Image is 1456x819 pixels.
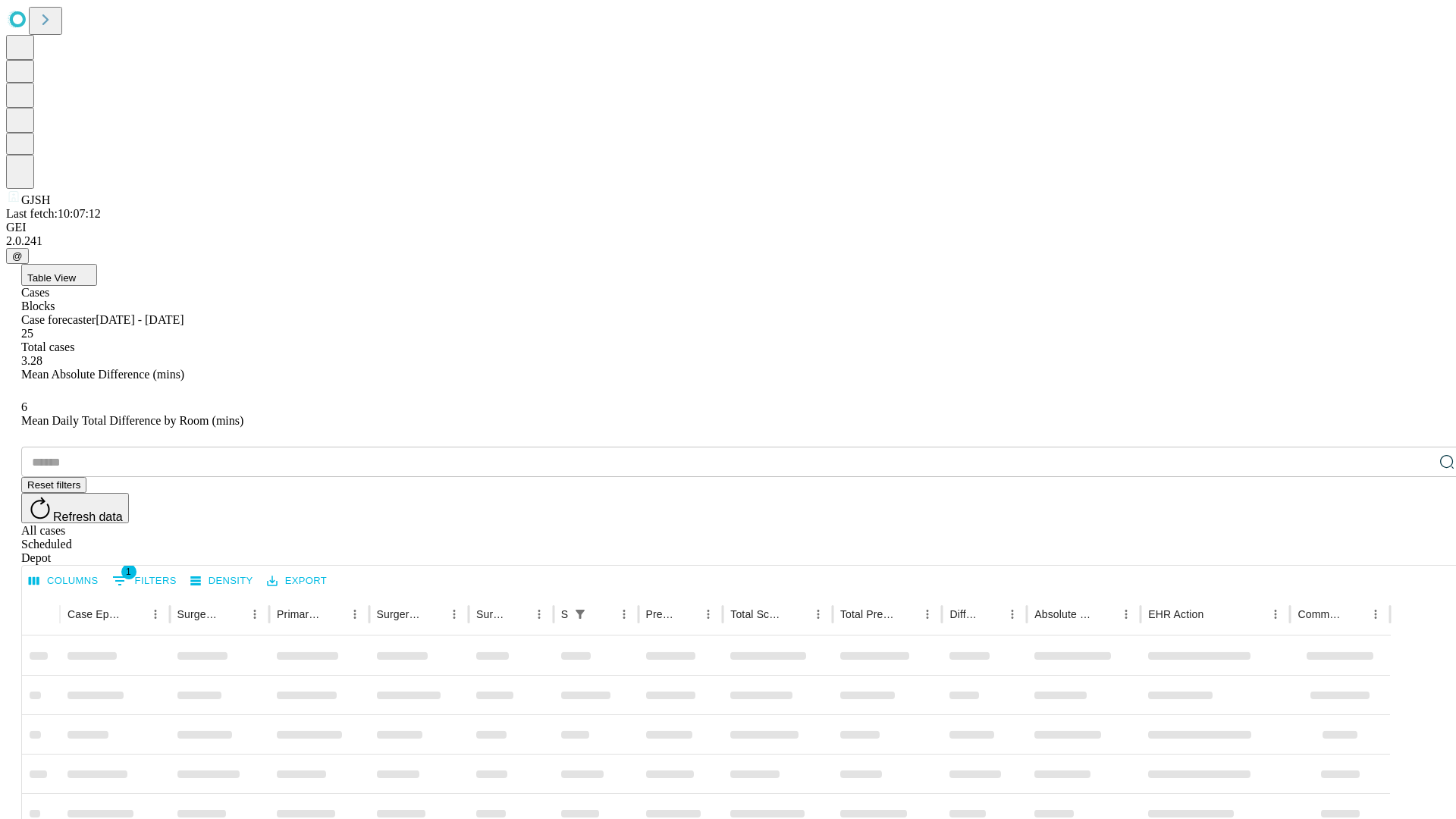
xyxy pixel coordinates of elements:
span: GJSH [21,193,50,206]
button: Sort [896,604,917,625]
div: Difference [949,608,979,620]
span: Last fetch: 10:07:12 [6,207,101,220]
span: 3.28 [21,354,42,367]
button: Sort [323,604,344,625]
button: @ [6,248,29,264]
div: Surgery Name [377,608,421,620]
span: @ [12,250,23,262]
div: Primary Service [277,608,321,620]
span: [DATE] - [DATE] [96,313,184,326]
span: Refresh data [53,510,123,523]
span: Mean Absolute Difference (mins) [21,368,184,381]
button: Sort [981,604,1002,625]
div: Surgery Date [476,608,506,620]
span: Total cases [21,340,74,353]
button: Show filters [570,604,591,625]
button: Sort [786,604,808,625]
button: Sort [124,604,145,625]
div: Scheduled In Room Duration [561,608,568,620]
span: Reset filters [27,479,80,491]
button: Sort [676,604,698,625]
button: Sort [1344,604,1365,625]
button: Menu [244,604,265,625]
button: Sort [223,604,244,625]
button: Menu [1116,604,1137,625]
button: Menu [529,604,550,625]
span: 6 [21,400,27,413]
div: Surgeon Name [177,608,221,620]
span: Mean Daily Total Difference by Room (mins) [21,414,243,427]
button: Reset filters [21,477,86,493]
button: Table View [21,264,97,286]
button: Menu [145,604,166,625]
button: Menu [613,604,635,625]
button: Sort [422,604,444,625]
button: Menu [698,604,719,625]
button: Show filters [108,569,180,593]
span: 1 [121,564,136,579]
button: Menu [808,604,829,625]
button: Select columns [25,570,102,593]
button: Menu [917,604,938,625]
button: Density [187,570,257,593]
button: Sort [507,604,529,625]
button: Menu [344,604,366,625]
span: Table View [27,272,76,284]
button: Menu [1365,604,1386,625]
button: Refresh data [21,493,129,523]
button: Menu [444,604,465,625]
button: Menu [1002,604,1023,625]
div: Total Scheduled Duration [730,608,785,620]
span: Case forecaster [21,313,96,326]
div: EHR Action [1148,608,1203,620]
div: Absolute Difference [1034,608,1093,620]
button: Menu [1265,604,1286,625]
span: 25 [21,327,33,340]
button: Sort [1205,604,1226,625]
div: GEI [6,221,1450,234]
button: Sort [592,604,613,625]
div: Total Predicted Duration [840,608,895,620]
div: 1 active filter [570,604,591,625]
div: Comments [1298,608,1341,620]
div: Case Epic Id [67,608,122,620]
div: 2.0.241 [6,234,1450,248]
div: Predicted In Room Duration [646,608,676,620]
button: Export [263,570,331,593]
button: Sort [1094,604,1116,625]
